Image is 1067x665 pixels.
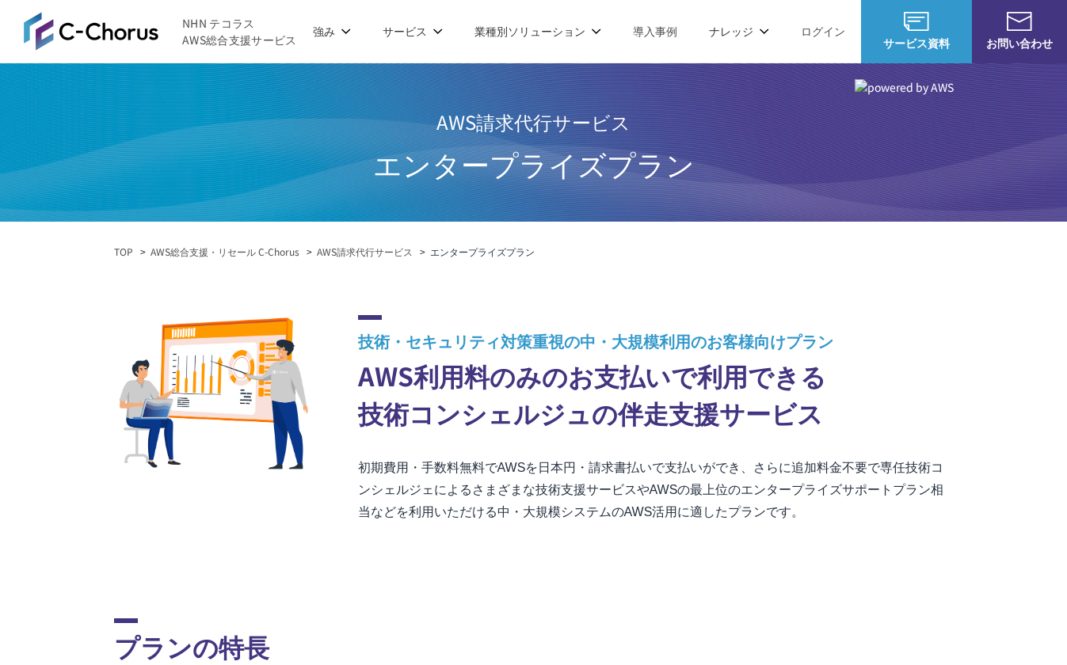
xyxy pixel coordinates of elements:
[24,12,297,50] a: AWS総合支援サービス C-Chorus NHN テコラスAWS総合支援サービス
[182,15,297,48] span: NHN テコラス AWS総合支援サービス
[24,12,158,50] img: AWS総合支援サービス C-Chorus
[801,23,845,40] a: ログイン
[373,101,695,142] span: AWS請求代行サービス
[317,245,413,259] a: AWS請求代行サービス
[313,23,351,40] p: 強み
[373,142,695,184] span: エンタープライズプラン
[358,329,954,352] span: 技術・セキュリティ対策重視の中・大規模利用のお客様向けプラン
[709,23,769,40] p: ナレッジ
[358,315,954,431] h2: AWS利用料のみのお支払いで利用できる 技術コンシェルジュの伴走支援サービス
[358,457,954,523] p: 初期費用・手数料無料でAWSを日本円・請求書払いで支払いができ、さらに追加料金不要で専任技術コンシェルジェによるさまざまな技術支援サービスやAWSの最上位のエンタープライズサポートプラン相当など...
[151,245,299,259] a: AWS総合支援・リセール C-Chorus
[383,23,443,40] p: サービス
[114,245,133,259] a: TOP
[904,12,929,31] img: AWS総合支援サービス C-Chorus サービス資料
[430,245,535,258] em: エンタープライズプラン
[474,23,601,40] p: 業種別ソリューション
[114,618,954,665] h2: プランの特長
[1007,12,1032,31] img: お問い合わせ
[855,79,954,96] img: powered by AWS
[633,23,677,40] a: 導入事例
[972,35,1067,51] span: お問い合わせ
[861,35,972,51] span: サービス資料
